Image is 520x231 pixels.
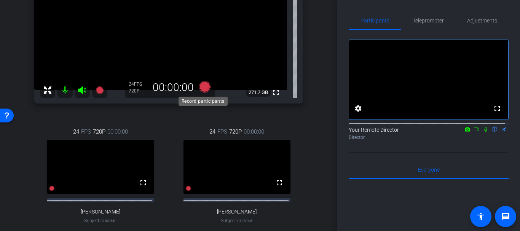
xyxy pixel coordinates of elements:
[418,167,440,172] span: Everyone
[134,81,142,87] span: FPS
[467,18,497,23] span: Adjustments
[179,97,228,106] div: Record participants
[221,217,253,224] span: Subject
[209,127,215,136] span: 24
[354,104,363,113] mat-icon: settings
[275,178,284,187] mat-icon: fullscreen
[246,88,271,97] span: 271.7 GB
[476,212,485,221] mat-icon: accessibility
[493,104,502,113] mat-icon: fullscreen
[360,18,389,23] span: Participants
[237,219,253,223] span: Chrome
[81,209,120,215] span: [PERSON_NAME]
[490,126,499,132] mat-icon: flip
[84,217,116,224] span: Subject
[217,127,227,136] span: FPS
[501,212,510,221] mat-icon: message
[349,134,509,141] div: Director
[100,219,116,223] span: Chrome
[413,18,444,23] span: Teleprompter
[217,209,257,215] span: [PERSON_NAME]
[93,127,105,136] span: 720P
[139,178,148,187] mat-icon: fullscreen
[129,88,148,94] div: 720P
[148,81,199,94] div: 00:00:00
[229,127,242,136] span: 720P
[99,218,100,223] span: -
[244,127,264,136] span: 00:00:00
[129,81,148,87] div: 24
[271,88,281,97] mat-icon: fullscreen
[73,127,79,136] span: 24
[349,126,509,141] div: Your Remote Director
[81,127,91,136] span: FPS
[236,218,237,223] span: -
[107,127,128,136] span: 00:00:00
